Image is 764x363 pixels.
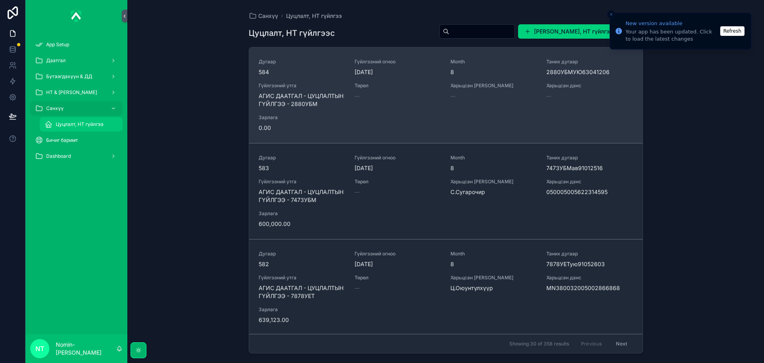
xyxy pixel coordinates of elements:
span: Бичиг баримт [46,137,78,143]
span: С.Сугарочир [450,188,537,196]
a: Dashboard [30,149,123,163]
a: Цуцлалт, НТ гүйлгээ [40,117,123,131]
span: Гүйлгээний огноо [355,251,441,257]
span: Ц.Оюунтүлхүүр [450,284,537,292]
span: Харьцсан [PERSON_NAME] [450,179,537,185]
span: -- [355,284,359,292]
span: Төрөл [355,82,441,89]
span: Харьцсан [PERSON_NAME] [450,82,537,89]
button: Refresh [720,26,745,36]
button: Close toast [607,10,615,18]
span: Month [450,59,537,65]
span: Month [450,251,537,257]
a: Даатгал [30,53,123,68]
span: 0.00 [259,124,345,132]
span: Гүйлгээний огноо [355,59,441,65]
span: Dashboard [46,153,71,159]
a: Цуцлалт, НТ гүйлгээ [286,12,342,20]
span: [DATE] [355,68,441,76]
button: [PERSON_NAME], НТ гүйлгээ оруулах [518,24,643,39]
span: 600,000.00 [259,220,345,228]
span: Гүйлгээний утга [259,275,345,281]
span: Даатгал [46,57,66,64]
span: Таних дугаар [546,59,633,65]
span: Харьцсан данс [546,82,633,89]
span: Санхүү [46,105,64,112]
span: АГИС ДААТГАЛ - ЦУЦЛАЛТЫН ГҮЙЛГЭЭ - 2880УБМ [259,92,345,108]
a: Дугаар584Гүйлгээний огноо[DATE]Month8Таних дугаар2880УБМУЮ63041206Гүйлгээний утгаАГИС ДААТГАЛ - Ц... [249,47,643,143]
span: Төрөл [355,179,441,185]
span: 8 [450,260,537,268]
a: Бичиг баримт [30,133,123,147]
div: Your app has been updated. Click to load the latest changes [626,28,718,43]
span: Зарлага [259,306,345,313]
a: Бүтээгдэхүүн & ДД [30,69,123,84]
span: Санхүү [258,12,278,20]
span: 8 [450,164,537,172]
span: -- [546,92,551,100]
span: Гүйлгээний утга [259,82,345,89]
span: -- [355,188,359,196]
span: 7878УЕТую91052603 [546,260,633,268]
span: Таних дугаар [546,251,633,257]
span: АГИС ДААТГАЛ - ЦУЦЛАЛТЫН ГҮЙЛГЭЭ - 7473УБМ [259,188,345,204]
span: App Setup [46,41,69,48]
a: App Setup [30,37,123,52]
span: Дугаар [259,251,345,257]
span: Гүйлгээний огноо [355,155,441,161]
p: Nomin-[PERSON_NAME] [56,341,116,357]
span: [DATE] [355,164,441,172]
a: НТ & [PERSON_NAME] [30,85,123,100]
span: NT [35,344,44,353]
span: Цуцлалт, НТ гүйлгээ [56,121,103,128]
span: [DATE] [355,260,441,268]
h1: Цуцлалт, НТ гүйлгээс [249,27,335,39]
img: App logo [71,10,82,22]
span: Харьцсан данс [546,275,633,281]
span: 8 [450,68,537,76]
span: АГИС ДААТГАЛ - ЦУЦЛАЛТЫН ГҮЙЛГЭЭ - 7878УЕТ [259,284,345,300]
span: Бүтээгдэхүүн & ДД [46,73,92,80]
div: scrollable content [25,32,127,174]
span: MN380032005002866868 [546,284,633,292]
span: Showing 30 of 358 results [509,341,569,347]
span: 639,123.00 [259,316,345,324]
a: Санхүү [249,12,278,20]
span: 584 [259,68,345,76]
div: New version available [626,20,718,27]
span: 583 [259,164,345,172]
span: Харьцсан [PERSON_NAME] [450,275,537,281]
span: Month [450,155,537,161]
span: Зарлага [259,210,345,217]
span: Гүйлгээний утга [259,179,345,185]
span: Таних дугаар [546,155,633,161]
button: Next [610,337,633,350]
span: Зарлага [259,114,345,121]
span: -- [450,92,455,100]
span: Төрөл [355,275,441,281]
a: Дугаар582Гүйлгээний огноо[DATE]Month8Таних дугаар7878УЕТую91052603Гүйлгээний утгаАГИС ДААТГАЛ - Ц... [249,239,643,335]
span: -- [355,92,359,100]
span: 2880УБМУЮ63041206 [546,68,633,76]
span: Дугаар [259,155,345,161]
span: НТ & [PERSON_NAME] [46,89,97,96]
a: Дугаар583Гүйлгээний огноо[DATE]Month8Таних дугаар7473УБМав91012516Гүйлгээний утгаАГИС ДААТГАЛ - Ц... [249,143,643,239]
span: 582 [259,260,345,268]
span: 7473УБМав91012516 [546,164,633,172]
span: Дугаар [259,59,345,65]
span: Харьцсан данс [546,179,633,185]
span: 050005005622314595 [546,188,633,196]
a: Санхүү [30,101,123,116]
